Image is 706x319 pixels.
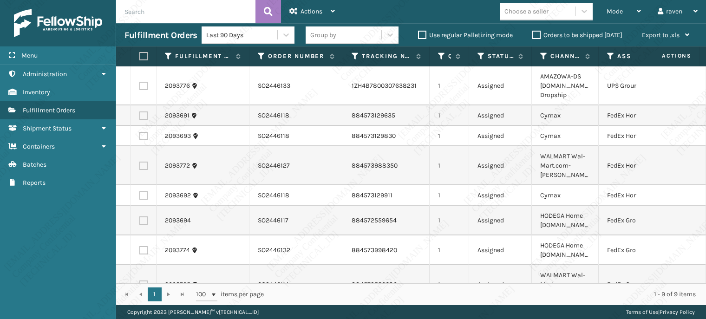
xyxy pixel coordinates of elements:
td: FedEx Ground [599,235,687,265]
p: Copyright 2023 [PERSON_NAME]™ v [TECHNICAL_ID] [127,305,259,319]
a: 884573129635 [352,111,395,119]
td: SO2446117 [249,206,343,235]
td: Cymax [532,185,599,206]
td: Cymax [532,105,599,126]
span: items per page [196,287,264,301]
td: 1 [430,206,469,235]
label: Orders to be shipped [DATE] [532,31,622,39]
td: FedEx Home Delivery [599,105,687,126]
a: 884573988350 [352,162,398,169]
span: Mode [607,7,623,15]
label: Order Number [268,52,325,60]
a: 1ZH4B7800307638231 [352,82,417,90]
td: SO2446118 [249,185,343,206]
td: 1 [430,105,469,126]
a: 1 [148,287,162,301]
label: Fulfillment Order Id [175,52,231,60]
td: FedEx Ground [599,265,687,304]
label: Use regular Palletizing mode [418,31,513,39]
td: Cymax [532,126,599,146]
td: AMAZOWA-DS [DOMAIN_NAME] Dropship [532,66,599,105]
label: Tracking Number [362,52,412,60]
td: Assigned [469,235,532,265]
a: Terms of Use [626,309,658,315]
td: 1 [430,146,469,185]
span: Batches [23,161,46,169]
span: Shipment Status [23,124,72,132]
label: Status [488,52,514,60]
td: WALMART Wal-Mart.com-[PERSON_NAME] [532,146,599,185]
a: 2093691 [165,111,190,120]
td: FedEx Home Delivery [599,146,687,185]
a: 884573129830 [352,132,396,140]
span: Export to .xls [642,31,680,39]
td: SO2446133 [249,66,343,105]
span: Actions [633,48,697,64]
span: Reports [23,179,46,187]
td: Assigned [469,146,532,185]
label: Assigned Carrier Service [617,52,669,60]
a: 2093705 [165,280,190,289]
td: Assigned [469,206,532,235]
a: 884572550680 [352,280,397,288]
td: 1 [430,185,469,206]
td: SO2446127 [249,146,343,185]
a: 2093694 [165,216,191,225]
td: Assigned [469,66,532,105]
a: 884572559654 [352,216,397,224]
td: Assigned [469,126,532,146]
span: 100 [196,290,210,299]
span: Inventory [23,88,50,96]
a: 884573129911 [352,191,392,199]
span: Menu [21,52,38,59]
label: Channel [550,52,581,60]
td: FedEx Ground [599,206,687,235]
td: WALMART Wal-Mart.com-[PERSON_NAME] [532,265,599,304]
div: Choose a seller [504,7,549,16]
td: SO2446118 [249,126,343,146]
span: Actions [301,7,322,15]
td: 1 [430,66,469,105]
td: SO2446114 [249,265,343,304]
span: Fulfillment Orders [23,106,75,114]
td: 1 [430,265,469,304]
a: 884573998420 [352,246,397,254]
td: Assigned [469,265,532,304]
a: 2093692 [165,191,191,200]
td: FedEx Home Delivery [599,185,687,206]
span: Containers [23,143,55,150]
a: 2093776 [165,81,190,91]
a: Privacy Policy [660,309,695,315]
div: Group by [310,30,336,40]
td: UPS Ground [599,66,687,105]
a: 2093774 [165,246,190,255]
img: logo [14,9,102,37]
td: HODEGA Home [DOMAIN_NAME] [532,206,599,235]
div: | [626,305,695,319]
h3: Fulfillment Orders [124,30,197,41]
td: FedEx Home Delivery [599,126,687,146]
a: 2093772 [165,161,190,170]
td: SO2446118 [249,105,343,126]
div: 1 - 9 of 9 items [277,290,696,299]
a: 2093693 [165,131,191,141]
span: Administration [23,70,67,78]
label: Quantity [448,52,451,60]
td: SO2446132 [249,235,343,265]
td: Assigned [469,105,532,126]
td: Assigned [469,185,532,206]
td: 1 [430,126,469,146]
td: HODEGA Home [DOMAIN_NAME] [532,235,599,265]
div: Last 90 Days [206,30,278,40]
td: 1 [430,235,469,265]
